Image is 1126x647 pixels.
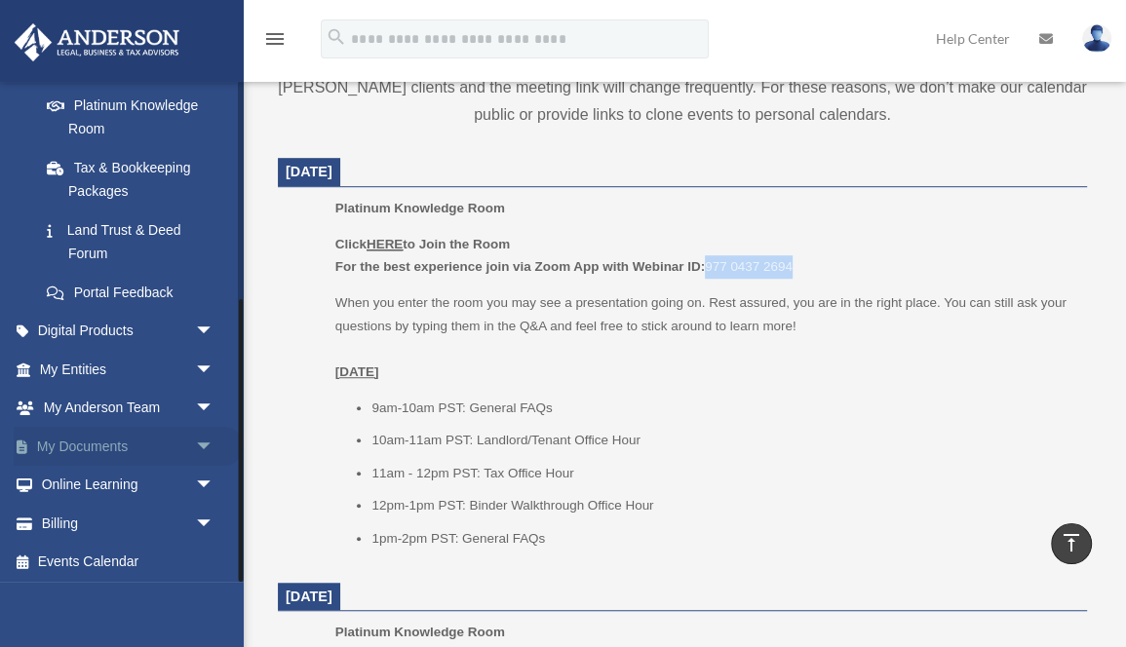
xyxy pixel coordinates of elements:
a: Portal Feedback [27,273,244,312]
a: Digital Productsarrow_drop_down [14,312,244,351]
li: 1pm-2pm PST: General FAQs [371,527,1073,551]
p: When you enter the room you may see a presentation going on. Rest assured, you are in the right p... [335,291,1073,383]
a: My Documentsarrow_drop_down [14,427,244,466]
img: User Pic [1082,24,1111,53]
li: 10am-11am PST: Landlord/Tenant Office Hour [371,429,1073,452]
li: 9am-10am PST: General FAQs [371,397,1073,420]
a: Tax & Bookkeeping Packages [27,148,244,210]
a: menu [263,34,287,51]
b: For the best experience join via Zoom App with Webinar ID: [335,259,705,274]
a: Platinum Knowledge Room [27,86,234,148]
a: Events Calendar [14,543,244,582]
span: arrow_drop_down [195,427,234,467]
span: arrow_drop_down [195,466,234,506]
span: arrow_drop_down [195,350,234,390]
i: menu [263,27,287,51]
img: Anderson Advisors Platinum Portal [9,23,185,61]
i: vertical_align_top [1060,531,1083,554]
span: Platinum Knowledge Room [335,625,505,639]
p: 977 0437 2694 [335,233,1073,279]
a: Land Trust & Deed Forum [27,210,244,273]
a: Billingarrow_drop_down [14,504,244,543]
span: [DATE] [286,164,332,179]
span: arrow_drop_down [195,389,234,429]
span: [DATE] [286,589,332,604]
b: Click to Join the Room [335,237,510,251]
li: 12pm-1pm PST: Binder Walkthrough Office Hour [371,494,1073,517]
span: arrow_drop_down [195,312,234,352]
li: 11am - 12pm PST: Tax Office Hour [371,462,1073,485]
i: search [326,26,347,48]
span: Platinum Knowledge Room [335,201,505,215]
a: Online Learningarrow_drop_down [14,466,244,505]
span: arrow_drop_down [195,504,234,544]
a: vertical_align_top [1051,523,1092,564]
u: [DATE] [335,364,379,379]
a: My Anderson Teamarrow_drop_down [14,389,244,428]
u: HERE [367,237,403,251]
a: My Entitiesarrow_drop_down [14,350,244,389]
